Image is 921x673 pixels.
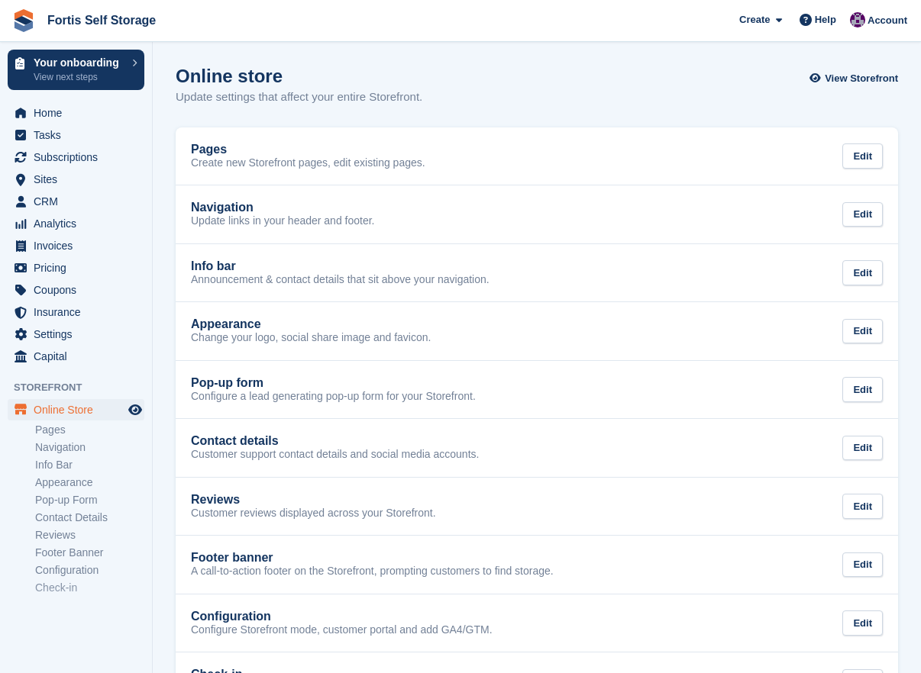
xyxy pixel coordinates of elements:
span: Home [34,102,125,124]
span: Capital [34,346,125,367]
a: menu [8,124,144,146]
h2: Navigation [191,201,254,214]
a: Navigation Update links in your header and footer. Edit [176,185,898,243]
a: menu [8,102,144,124]
div: Edit [842,552,883,578]
span: Online Store [34,399,125,420]
p: Change your logo, social share image and favicon. [191,331,431,345]
div: Edit [842,202,883,227]
span: Insurance [34,301,125,323]
a: menu [8,191,144,212]
a: Info bar Announcement & contact details that sit above your navigation. Edit [176,244,898,302]
a: menu [8,169,144,190]
h2: Pages [191,143,227,156]
p: Configure a lead generating pop-up form for your Storefront. [191,390,476,404]
img: stora-icon-8386f47178a22dfd0bd8f6a31ec36ba5ce8667c1dd55bd0f319d3a0aa187defe.svg [12,9,35,32]
span: Storefront [14,380,152,395]
a: Pages [35,423,144,437]
a: Fortis Self Storage [41,8,162,33]
h2: Contact details [191,434,279,448]
span: View Storefront [825,71,898,86]
p: Customer reviews displayed across your Storefront. [191,507,436,520]
a: Your onboarding View next steps [8,50,144,90]
p: Create new Storefront pages, edit existing pages. [191,156,425,170]
div: Edit [842,260,883,285]
a: menu [8,257,144,279]
a: Pop-up form Configure a lead generating pop-up form for your Storefront. Edit [176,361,898,419]
a: menu [8,301,144,323]
a: Appearance Change your logo, social share image and favicon. Edit [176,302,898,360]
h2: Appearance [191,317,261,331]
p: Configure Storefront mode, customer portal and add GA4/GTM. [191,623,493,637]
img: Richard Welch [850,12,865,27]
span: Subscriptions [34,147,125,168]
a: Footer banner A call-to-action footer on the Storefront, prompting customers to find storage. Edit [176,536,898,594]
a: Pop-up Form [35,493,144,507]
span: Pricing [34,257,125,279]
div: Edit [842,377,883,402]
a: Configuration [35,563,144,578]
h2: Reviews [191,493,240,507]
a: Contact details Customer support contact details and social media accounts. Edit [176,419,898,477]
div: Edit [842,494,883,519]
h2: Pop-up form [191,376,263,390]
p: Update links in your header and footer. [191,214,375,228]
a: Check-in [35,581,144,595]
span: Settings [34,324,125,345]
p: Your onboarding [34,57,124,68]
p: Announcement & contact details that sit above your navigation. [191,273,490,287]
a: Pages Create new Storefront pages, edit existing pages. Edit [176,127,898,185]
a: Navigation [35,440,144,455]
a: Footer Banner [35,546,144,560]
a: menu [8,324,144,345]
a: Configuration Configure Storefront mode, customer portal and add GA4/GTM. Edit [176,594,898,652]
span: Invoices [34,235,125,256]
p: Update settings that affect your entire Storefront. [176,89,422,106]
span: Analytics [34,213,125,234]
div: Edit [842,436,883,461]
span: Help [815,12,836,27]
span: Create [739,12,770,27]
span: Tasks [34,124,125,146]
a: menu [8,235,144,256]
a: Contact Details [35,510,144,525]
a: menu [8,213,144,234]
div: Edit [842,319,883,344]
p: A call-to-action footer on the Storefront, prompting customers to find storage. [191,565,554,578]
div: Edit [842,143,883,169]
div: Edit [842,610,883,636]
a: View Storefront [813,66,898,91]
h2: Configuration [191,610,271,623]
a: Reviews [35,528,144,543]
a: menu [8,279,144,301]
a: Info Bar [35,458,144,472]
h2: Footer banner [191,551,273,565]
span: Coupons [34,279,125,301]
a: menu [8,346,144,367]
a: menu [8,147,144,168]
p: View next steps [34,70,124,84]
h1: Online store [176,66,422,86]
a: Preview store [126,401,144,419]
span: Sites [34,169,125,190]
h2: Info bar [191,259,236,273]
span: CRM [34,191,125,212]
a: menu [8,399,144,420]
a: Reviews Customer reviews displayed across your Storefront. Edit [176,478,898,536]
a: Appearance [35,475,144,490]
span: Account [868,13,907,28]
p: Customer support contact details and social media accounts. [191,448,479,462]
